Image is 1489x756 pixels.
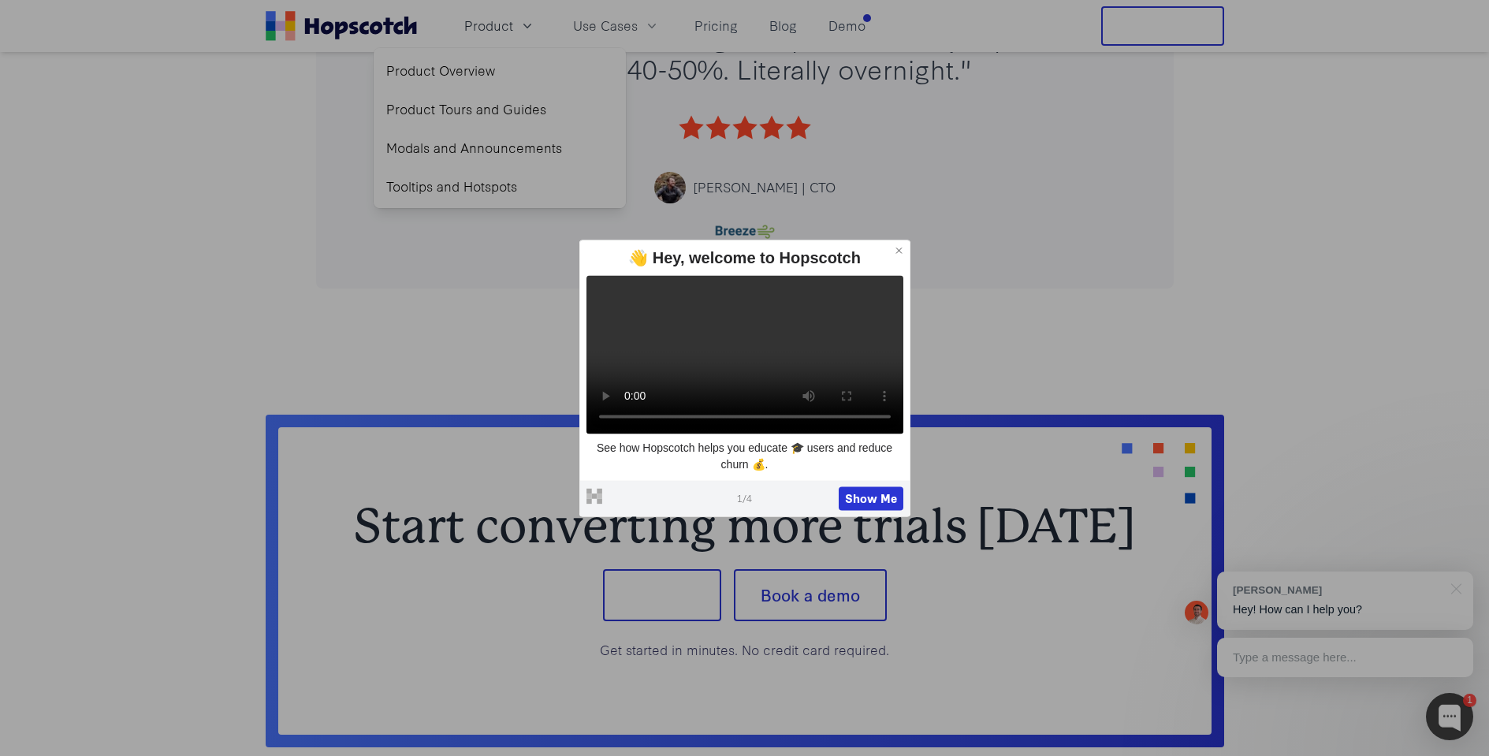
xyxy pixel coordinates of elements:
[1185,601,1208,624] img: Mark Spera
[737,491,752,505] span: 1 / 4
[380,54,620,87] a: Product Overview
[464,16,513,35] span: Product
[455,13,545,39] button: Product
[603,569,721,621] button: Sign up
[1463,694,1476,707] div: 1
[329,640,1161,660] p: Get started in minutes. No credit card required.
[573,16,638,35] span: Use Cases
[763,13,803,39] a: Blog
[586,440,903,474] p: See how Hopscotch helps you educate 🎓 users and reduce churn 💰.
[380,170,620,203] a: Tooltips and Hotspots
[266,11,417,41] a: Home
[380,93,620,125] a: Product Tours and Guides
[1217,638,1473,677] div: Type a message here...
[654,172,686,203] img: Lucas Fraser
[688,13,744,39] a: Pricing
[694,177,836,197] div: [PERSON_NAME] | CTO
[1101,6,1224,46] button: Free Trial
[822,13,872,39] a: Demo
[839,486,903,510] button: Show Me
[380,132,620,164] a: Modals and Announcements
[564,13,669,39] button: Use Cases
[707,222,783,241] img: Breeze logo
[586,247,903,269] div: 👋 Hey, welcome to Hopscotch
[1233,583,1442,598] div: [PERSON_NAME]
[734,569,887,621] button: Book a demo
[329,503,1161,550] h2: Start converting more trials [DATE]
[1233,601,1457,618] p: Hey! How can I help you?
